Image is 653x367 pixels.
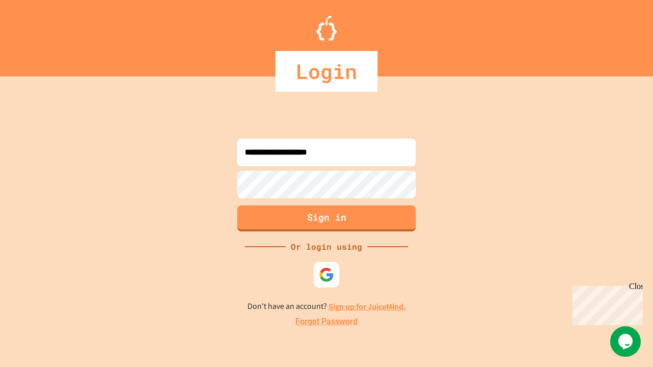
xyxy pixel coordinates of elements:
[247,300,406,313] p: Don't have an account?
[316,15,337,41] img: Logo.svg
[286,241,367,253] div: Or login using
[319,267,334,282] img: google-icon.svg
[295,316,358,328] a: Forgot Password
[4,4,70,65] div: Chat with us now!Close
[237,205,416,231] button: Sign in
[329,301,406,312] a: Sign up for JuiceMind.
[275,51,378,92] div: Login
[610,326,643,357] iframe: chat widget
[568,282,643,325] iframe: chat widget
